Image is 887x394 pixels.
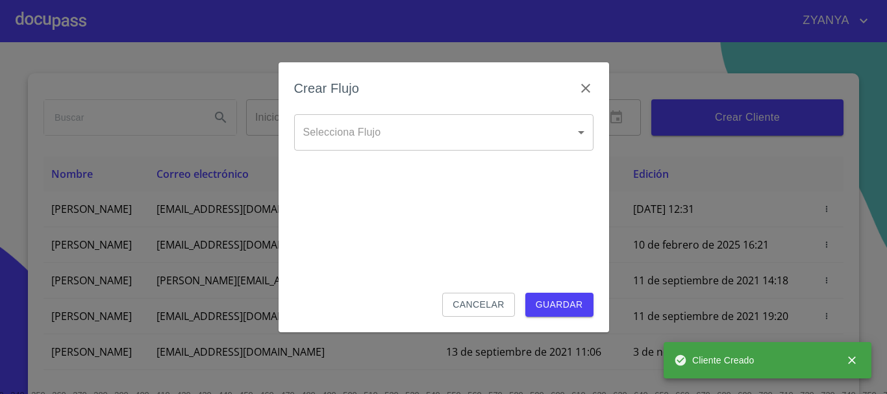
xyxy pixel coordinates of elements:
[838,346,866,375] button: close
[294,114,593,151] div: ​
[294,78,360,99] h6: Crear Flujo
[536,297,583,313] span: Guardar
[525,293,593,317] button: Guardar
[453,297,504,313] span: Cancelar
[674,354,755,367] span: Cliente Creado
[442,293,514,317] button: Cancelar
